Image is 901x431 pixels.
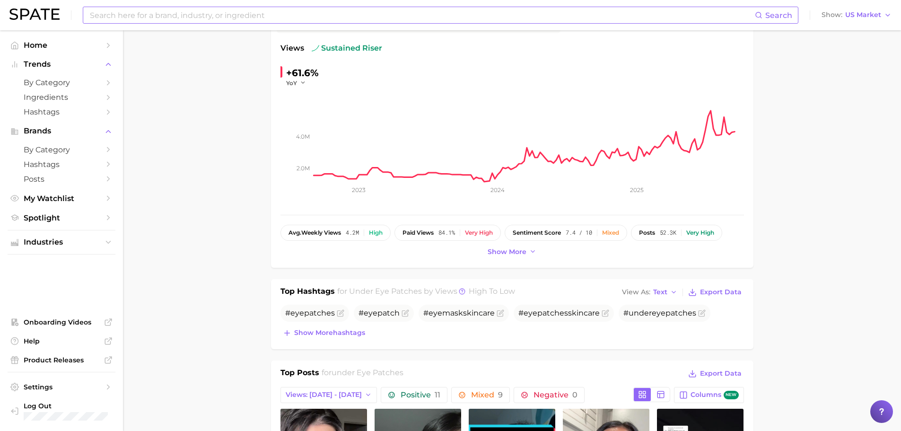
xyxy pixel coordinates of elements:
a: My Watchlist [8,191,115,206]
span: 7.4 / 10 [566,229,592,236]
span: by Category [24,78,99,87]
input: Search here for a brand, industry, or ingredient [89,7,755,23]
a: Help [8,334,115,348]
tspan: 2023 [352,186,366,194]
button: Flag as miscategorized or irrelevant [402,309,409,317]
button: View AsText [620,286,680,299]
button: Flag as miscategorized or irrelevant [337,309,344,317]
button: Columnsnew [674,387,744,403]
button: YoY [286,79,306,87]
span: Show [822,12,842,18]
span: 9 [498,390,503,399]
button: ShowUS Market [819,9,894,21]
tspan: 2025 [630,186,644,194]
img: sustained riser [312,44,319,52]
button: Industries [8,235,115,249]
button: Export Data [686,367,744,380]
tspan: 2.0m [297,165,310,172]
span: Log Out [24,402,114,410]
span: Trends [24,60,99,69]
span: 11 [435,390,440,399]
a: Home [8,38,115,53]
span: US Market [845,12,881,18]
span: patches [304,308,335,317]
span: Negative [534,391,577,399]
a: Onboarding Videos [8,315,115,329]
h2: for [322,367,403,381]
span: Mixed [471,391,503,399]
span: posts [639,229,655,236]
div: Mixed [602,229,619,236]
span: Text [653,290,667,295]
span: sentiment score [513,229,561,236]
span: under [629,308,652,317]
abbr: average [289,229,301,236]
span: Settings [24,383,99,391]
a: Posts [8,172,115,186]
span: Onboarding Videos [24,318,99,326]
span: eye [364,308,377,317]
span: My Watchlist [24,194,99,203]
tspan: 2024 [490,186,505,194]
span: # [285,308,335,317]
span: eye [290,308,304,317]
span: Brands [24,127,99,135]
h1: Top Posts [280,367,319,381]
span: Hashtags [24,107,99,116]
span: sustained riser [312,43,382,54]
button: Flag as miscategorized or irrelevant [698,309,706,317]
span: Export Data [700,369,742,378]
button: sentiment score7.4 / 10Mixed [505,225,627,241]
span: eye [429,308,442,317]
button: Show more [485,246,539,258]
span: under eye patches [349,287,422,296]
span: Ingredients [24,93,99,102]
span: Views [280,43,304,54]
span: 0 [572,390,577,399]
button: Views: [DATE] - [DATE] [280,387,377,403]
span: Show more hashtags [294,329,365,337]
span: View As [622,290,650,295]
span: Search [765,11,792,20]
a: by Category [8,142,115,157]
span: patches [665,308,696,317]
span: high to low [469,287,515,296]
span: patches [537,308,568,317]
button: Flag as miscategorized or irrelevant [497,309,504,317]
h1: Top Hashtags [280,286,335,299]
span: eye [652,308,665,317]
tspan: 4.0m [296,132,310,140]
span: by Category [24,145,99,154]
a: Hashtags [8,105,115,119]
span: # maskskincare [423,308,495,317]
button: Brands [8,124,115,138]
span: Show more [488,248,526,256]
span: 52.3k [660,229,676,236]
span: Help [24,337,99,345]
span: YoY [286,79,297,87]
div: Very high [686,229,714,236]
span: weekly views [289,229,341,236]
span: 4.2m [346,229,359,236]
span: eye [524,308,537,317]
span: # patch [359,308,400,317]
span: # [623,308,696,317]
div: High [369,229,383,236]
span: paid views [402,229,434,236]
span: Spotlight [24,213,99,222]
a: Settings [8,380,115,394]
span: new [724,391,739,400]
button: Trends [8,57,115,71]
span: Export Data [700,288,742,296]
span: Positive [401,391,440,399]
a: Hashtags [8,157,115,172]
span: # skincare [518,308,600,317]
a: by Category [8,75,115,90]
a: Product Releases [8,353,115,367]
button: paid views84.1%Very high [394,225,501,241]
h2: for by Views [337,286,515,299]
span: Hashtags [24,160,99,169]
button: posts52.3kVery high [631,225,722,241]
span: Views: [DATE] - [DATE] [286,391,362,399]
span: Product Releases [24,356,99,364]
